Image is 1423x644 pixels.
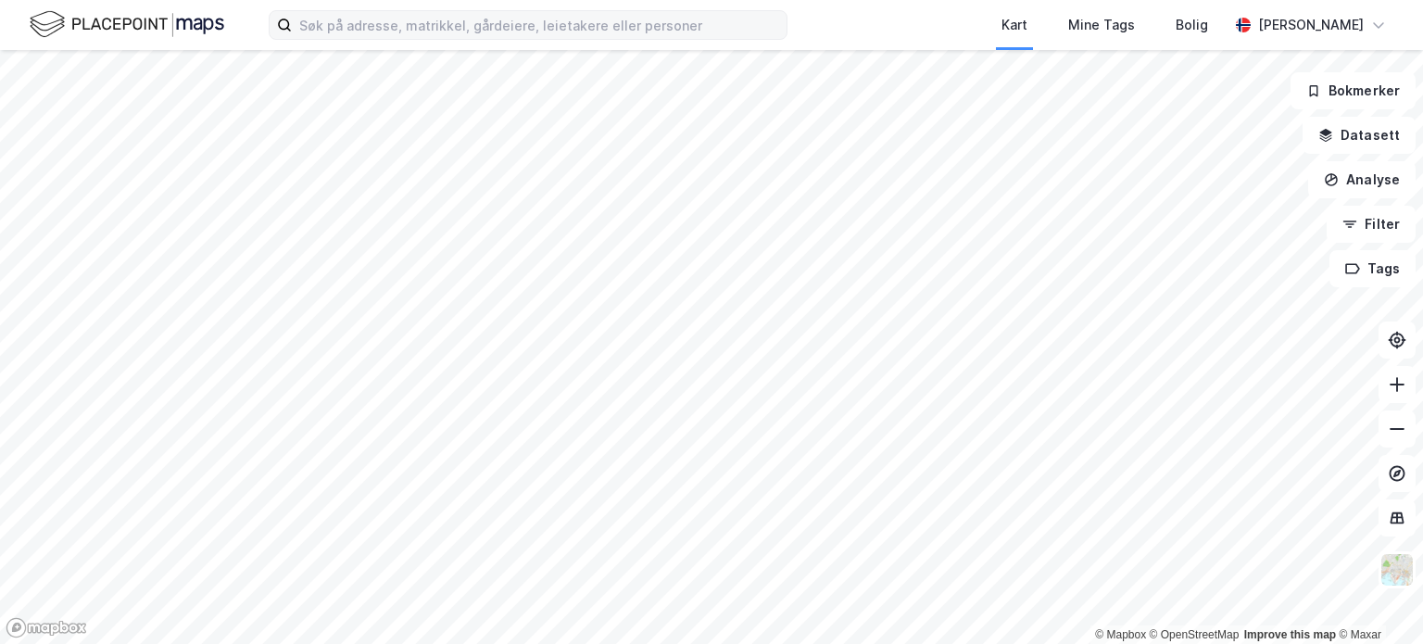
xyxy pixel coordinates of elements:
button: Datasett [1303,117,1416,154]
img: Z [1379,552,1415,587]
a: OpenStreetMap [1150,628,1240,641]
button: Tags [1329,250,1416,287]
div: Mine Tags [1068,14,1135,36]
button: Analyse [1308,161,1416,198]
a: Improve this map [1244,628,1336,641]
div: Bolig [1176,14,1208,36]
div: [PERSON_NAME] [1258,14,1364,36]
img: logo.f888ab2527a4732fd821a326f86c7f29.svg [30,8,224,41]
div: Kart [1001,14,1027,36]
input: Søk på adresse, matrikkel, gårdeiere, leietakere eller personer [292,11,787,39]
div: Kontrollprogram for chat [1330,555,1423,644]
button: Filter [1327,206,1416,243]
a: Mapbox [1095,628,1146,641]
iframe: Chat Widget [1330,555,1423,644]
a: Mapbox homepage [6,617,87,638]
button: Bokmerker [1291,72,1416,109]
